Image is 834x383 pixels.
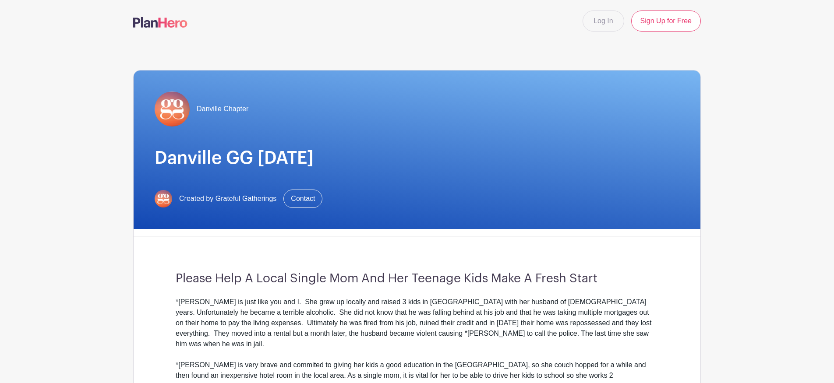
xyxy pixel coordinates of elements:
[176,271,658,286] h3: Please Help A Local Single Mom And Her Teenage Kids Make A Fresh Start
[631,11,701,32] a: Sign Up for Free
[583,11,624,32] a: Log In
[283,190,322,208] a: Contact
[197,104,248,114] span: Danville Chapter
[176,297,658,349] div: *[PERSON_NAME] is just like you and I. She grew up locally and raised 3 kids in [GEOGRAPHIC_DATA]...
[179,193,276,204] span: Created by Grateful Gatherings
[155,190,172,207] img: gg-logo-planhero-final.png
[133,17,187,28] img: logo-507f7623f17ff9eddc593b1ce0a138ce2505c220e1c5a4e2b4648c50719b7d32.svg
[155,148,679,169] h1: Danville GG [DATE]
[155,91,190,126] img: gg-logo-planhero-final.png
